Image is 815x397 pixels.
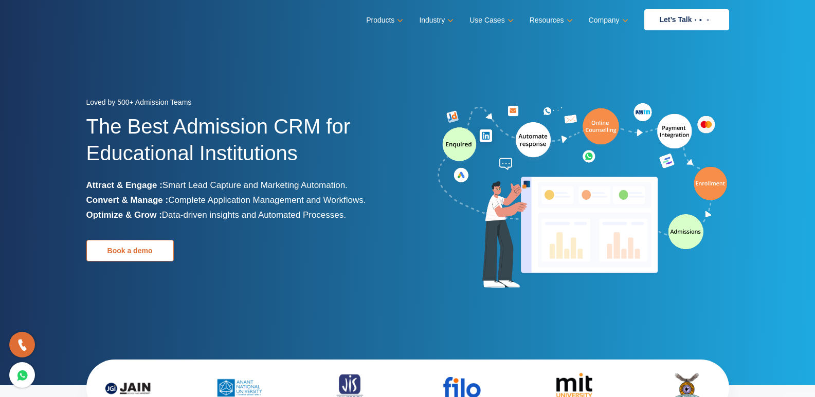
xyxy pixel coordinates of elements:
[469,13,511,28] a: Use Cases
[168,195,366,205] span: Complete Application Management and Workflows.
[436,101,729,292] img: admission-software-home-page-header
[644,9,729,30] a: Let’s Talk
[86,113,400,178] h1: The Best Admission CRM for Educational Institutions
[530,13,571,28] a: Resources
[86,95,400,113] div: Loved by 500+ Admission Teams
[162,210,346,220] span: Data-driven insights and Automated Processes.
[589,13,626,28] a: Company
[86,195,169,205] b: Convert & Manage :
[86,180,162,190] b: Attract & Engage :
[86,240,174,261] a: Book a demo
[419,13,451,28] a: Industry
[366,13,401,28] a: Products
[86,210,162,220] b: Optimize & Grow :
[162,180,348,190] span: Smart Lead Capture and Marketing Automation.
